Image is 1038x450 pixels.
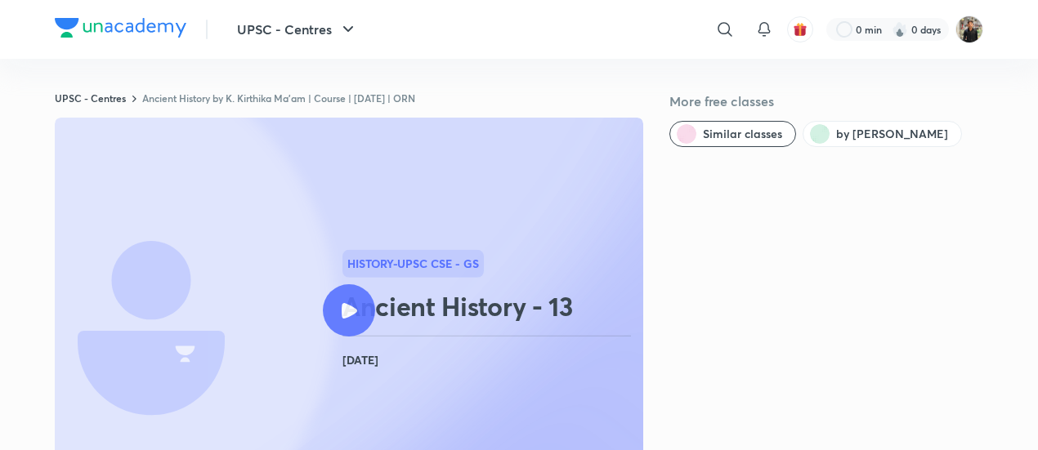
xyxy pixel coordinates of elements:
a: Company Logo [55,18,186,42]
h5: More free classes [669,91,983,111]
button: by K Kirthika [803,121,962,147]
h2: Ancient History - 13 [342,290,637,323]
span: by K Kirthika [836,126,948,142]
h4: [DATE] [342,350,637,371]
img: Company Logo [55,18,186,38]
span: Similar classes [703,126,782,142]
img: avatar [793,22,808,37]
button: Similar classes [669,121,796,147]
a: UPSC - Centres [55,91,126,105]
img: Yudhishthir [955,16,983,43]
button: UPSC - Centres [227,13,368,46]
button: avatar [787,16,813,42]
img: streak [892,21,908,38]
a: Ancient History by K. Kirthika Ma'am | Course | [DATE] | ORN [142,91,415,105]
